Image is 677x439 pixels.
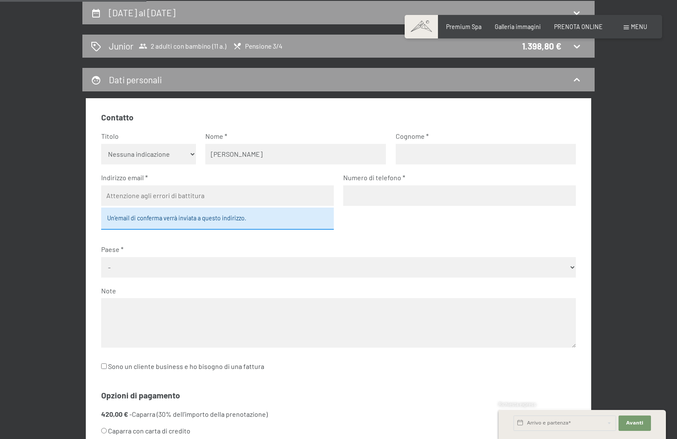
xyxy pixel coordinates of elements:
h2: Junior [109,40,134,52]
a: Premium Spa [446,23,481,30]
strong: 420,00 € [101,410,128,418]
label: Indirizzo email [101,173,327,182]
span: Avanti [626,420,643,427]
legend: Opzioni di pagamento [101,390,180,401]
a: PRENOTA ONLINE [554,23,603,30]
label: Titolo [101,132,190,141]
label: Numero di telefono [343,173,569,182]
input: Caparra con carta di credito [101,428,107,433]
input: Sono un cliente business e ho bisogno di una fattura [101,363,107,369]
h2: Dati personali [109,74,162,85]
h2: [DATE] al [DATE] [109,7,175,18]
label: Paese [101,245,569,254]
div: Un’email di conferma verrà inviata a questo indirizzo. [101,208,334,230]
div: 1.398,80 € [522,40,561,52]
span: Richiesta express [499,401,536,407]
legend: Contatto [101,112,134,123]
span: Pensione 3/4 [233,42,283,50]
label: Cognome [396,132,569,141]
label: Sono un cliente business e ho bisogno di una fattura [101,358,264,375]
span: 2 adulti con bambino (11 a.) [139,42,226,50]
span: Menu [631,23,647,30]
label: Note [101,286,569,296]
label: Nome [205,132,379,141]
button: Avanti [619,416,651,431]
label: Caparra con carta di credito [101,423,556,439]
input: Attenzione agli errori di battitura [101,185,334,206]
li: - Caparra (30% dell’importo della prenotazione) [101,410,576,439]
a: Galleria immagini [495,23,541,30]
